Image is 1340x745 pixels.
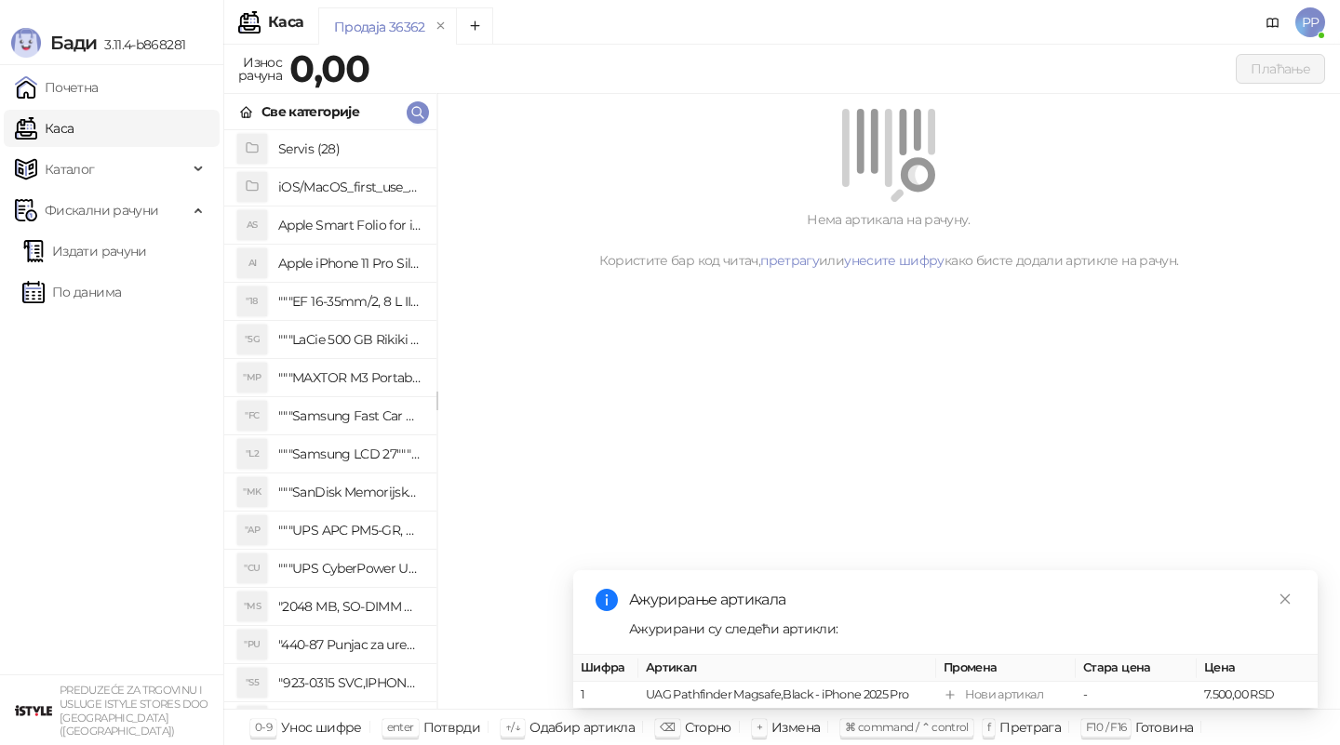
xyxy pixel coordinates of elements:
img: Logo [11,28,41,58]
h4: Apple Smart Folio for iPad mini (A17 Pro) - Sage [278,210,422,240]
div: "L2 [237,439,267,469]
h4: "440-87 Punjac za uredjaje sa micro USB portom 4/1, Stand." [278,630,422,659]
div: AI [237,248,267,278]
h4: "923-0315 SVC,IPHONE 5/5S BATTERY REMOVAL TRAY Držač za iPhone sa kojim se otvara display [278,668,422,698]
h4: """EF 16-35mm/2, 8 L III USM""" [278,286,422,316]
a: Каса [15,110,74,147]
h4: Servis (28) [278,134,422,164]
div: "MK [237,477,267,507]
a: Издати рачуни [22,233,147,270]
td: UAG Pathfinder Magsafe,Black - iPhone 2025 Pro [638,682,936,709]
div: Износ рачуна [234,50,286,87]
a: По данима [22,273,121,311]
div: Унос шифре [281,715,362,739]
div: "AP [237,515,267,545]
div: Потврди [423,715,481,739]
span: info-circle [596,589,618,611]
div: AS [237,210,267,240]
td: - [1076,682,1197,709]
div: Измена [771,715,820,739]
a: претрагу [760,252,819,269]
span: Фискални рачуни [45,192,158,229]
h4: """UPS APC PM5-GR, Essential Surge Arrest,5 utic_nica""" [278,515,422,545]
strong: 0,00 [289,46,369,91]
h4: """UPS CyberPower UT650EG, 650VA/360W , line-int., s_uko, desktop""" [278,553,422,583]
h4: """Samsung Fast Car Charge Adapter, brzi auto punja_, boja crna""" [278,401,422,431]
h4: Apple iPhone 11 Pro Silicone Case - Black [278,248,422,278]
div: "CU [237,553,267,583]
th: Артикал [638,655,936,682]
div: Каса [268,15,303,30]
button: remove [429,19,453,34]
a: Документација [1258,7,1288,37]
div: Нови артикал [965,685,1043,704]
div: "5G [237,325,267,354]
th: Цена [1197,655,1318,682]
h4: """LaCie 500 GB Rikiki USB 3.0 / Ultra Compact & Resistant aluminum / USB 3.0 / 2.5""""""" [278,325,422,354]
span: Каталог [45,151,95,188]
button: Плаћање [1236,54,1325,84]
span: 0-9 [255,720,272,734]
div: grid [224,130,436,709]
div: Продаја 36362 [334,17,425,37]
div: Сторно [685,715,731,739]
h4: """SanDisk Memorijska kartica 256GB microSDXC sa SD adapterom SDSQXA1-256G-GN6MA - Extreme PLUS, ... [278,477,422,507]
div: "FC [237,401,267,431]
h4: iOS/MacOS_first_use_assistance (4) [278,172,422,202]
h4: "923-0448 SVC,IPHONE,TOURQUE DRIVER KIT .65KGF- CM Šrafciger " [278,706,422,736]
a: унесите шифру [844,252,945,269]
span: ⌘ command / ⌃ control [845,720,969,734]
div: Све категорије [261,101,359,122]
div: "18 [237,286,267,316]
th: Шифра [573,655,638,682]
div: "SD [237,706,267,736]
span: + [757,720,762,734]
span: Бади [50,32,97,54]
div: Претрага [999,715,1061,739]
a: Close [1275,589,1295,609]
img: 64x64-companyLogo-77b92cf4-9946-4f36-9751-bf7bb5fd2c7d.png [15,692,52,729]
a: Почетна [15,69,99,106]
div: "PU [237,630,267,659]
span: F10 / F16 [1086,720,1126,734]
div: "MS [237,592,267,621]
div: "MP [237,363,267,392]
th: Стара цена [1076,655,1197,682]
span: ⌫ [660,720,675,734]
td: 1 [573,682,638,709]
button: Add tab [456,7,493,45]
h4: "2048 MB, SO-DIMM DDRII, 667 MHz, Napajanje 1,8 0,1 V, Latencija CL5" [278,592,422,621]
span: PP [1295,7,1325,37]
th: Промена [936,655,1076,682]
span: enter [387,720,414,734]
div: Ажурирање артикала [629,589,1295,611]
div: Ажурирани су следећи артикли: [629,619,1295,639]
h4: """MAXTOR M3 Portable 2TB 2.5"""" crni eksterni hard disk HX-M201TCB/GM""" [278,363,422,392]
h4: """Samsung LCD 27"""" C27F390FHUXEN""" [278,439,422,469]
span: f [987,720,990,734]
div: Нема артикала на рачуну. Користите бар код читач, или како бисте додали артикле на рачун. [460,209,1318,271]
small: PREDUZEĆE ZA TRGOVINU I USLUGE ISTYLE STORES DOO [GEOGRAPHIC_DATA] ([GEOGRAPHIC_DATA]) [60,684,208,738]
div: "S5 [237,668,267,698]
span: 3.11.4-b868281 [97,36,185,53]
div: Одабир артикла [529,715,635,739]
div: Готовина [1135,715,1193,739]
span: ↑/↓ [505,720,520,734]
span: close [1279,592,1292,605]
td: 7.500,00 RSD [1197,682,1318,709]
